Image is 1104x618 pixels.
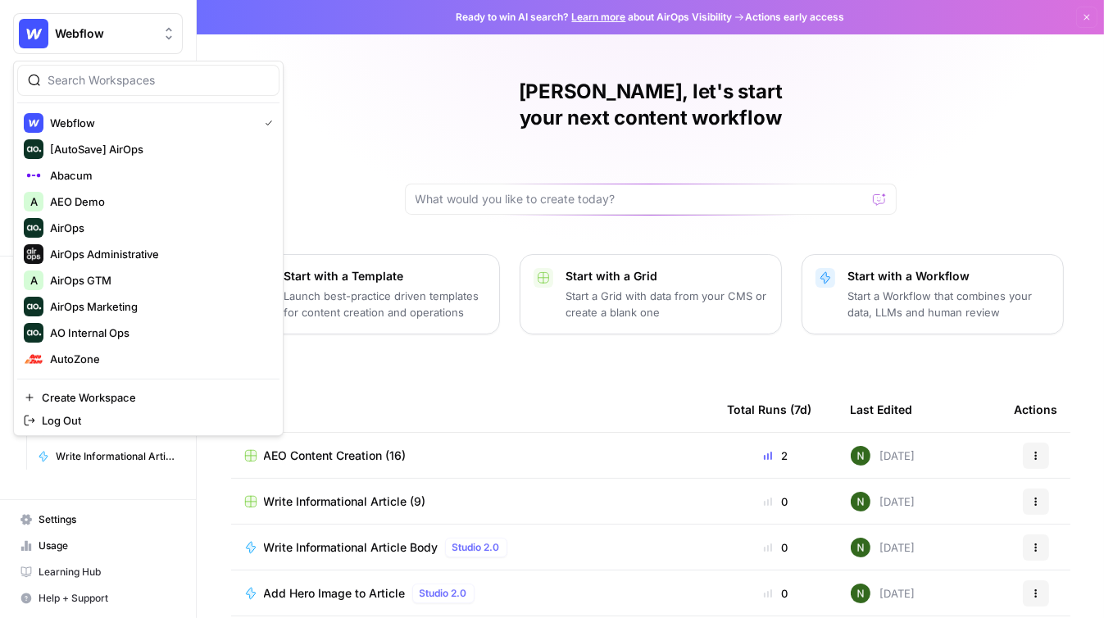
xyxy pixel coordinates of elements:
span: Write Informational Article (9) [264,493,426,510]
p: Start with a Grid [566,268,768,284]
div: Workspace: Webflow [13,61,284,436]
a: AEO Content Creation (16) [244,448,702,464]
img: g4o9tbhziz0738ibrok3k9f5ina6 [851,538,870,557]
img: g4o9tbhziz0738ibrok3k9f5ina6 [851,446,870,466]
button: Start with a GridStart a Grid with data from your CMS or create a blank one [520,254,782,334]
div: [DATE] [851,492,915,511]
div: Last Edited [851,387,913,432]
img: g4o9tbhziz0738ibrok3k9f5ina6 [851,492,870,511]
span: AO Internal Ops [50,325,266,341]
span: A [30,193,38,210]
span: AirOps [50,220,266,236]
span: Studio 2.0 [452,540,500,555]
a: Learning Hub [13,559,183,585]
span: [AutoSave] AirOps [50,141,266,157]
span: AirOps Administrative [50,246,266,262]
span: AirOps GTM [50,272,266,289]
button: Start with a WorkflowStart a Workflow that combines your data, LLMs and human review [802,254,1064,334]
span: A [30,272,38,289]
p: Start with a Workflow [848,268,1050,284]
a: Learn more [572,11,626,23]
a: Write Informational Article Body [30,443,183,470]
a: Usage [13,533,183,559]
span: Write Informational Article Body [264,539,438,556]
img: AutoZone Logo [24,349,43,369]
a: Write Informational Article BodyStudio 2.0 [244,538,702,557]
div: Actions [1015,387,1058,432]
div: 0 [728,539,825,556]
div: 0 [728,585,825,602]
span: Studio 2.0 [420,586,467,601]
img: g4o9tbhziz0738ibrok3k9f5ina6 [851,584,870,603]
span: AEO Demo [50,193,266,210]
p: Start with a Template [284,268,486,284]
span: Settings [39,512,175,527]
span: AutoZone [50,351,266,367]
button: Workspace: Webflow [13,13,183,54]
a: Settings [13,507,183,533]
span: AirOps Marketing [50,298,266,315]
img: AirOps Logo [24,218,43,238]
span: Ready to win AI search? about AirOps Visibility [457,10,733,25]
a: Create Workspace [17,386,279,409]
span: Create Workspace [42,389,266,406]
img: Abacum Logo [24,166,43,185]
span: Abacum [50,167,266,184]
span: Webflow [55,25,154,42]
a: Log Out [17,409,279,432]
span: Help + Support [39,591,175,606]
p: Start a Workflow that combines your data, LLMs and human review [848,288,1050,320]
input: What would you like to create today? [416,191,866,207]
span: Write Informational Article Body [56,449,175,464]
div: [DATE] [851,584,915,603]
p: Launch best-practice driven templates for content creation and operations [284,288,486,320]
img: AirOps Marketing Logo [24,297,43,316]
div: 2 [728,448,825,464]
span: Actions early access [746,10,845,25]
div: [DATE] [851,446,915,466]
img: AirOps Administrative Logo [24,244,43,264]
span: Learning Hub [39,565,175,579]
span: AEO Content Creation (16) [264,448,407,464]
div: Total Runs (7d) [728,387,812,432]
button: Start with a TemplateLaunch best-practice driven templates for content creation and operations [238,254,500,334]
img: Webflow Logo [24,113,43,133]
input: Search Workspaces [48,72,269,89]
img: AO Internal Ops Logo [24,323,43,343]
span: Webflow [50,115,252,131]
button: Help + Support [13,585,183,611]
p: Start a Grid with data from your CMS or create a blank one [566,288,768,320]
div: Recent [244,387,702,432]
div: [DATE] [851,538,915,557]
span: Log Out [42,412,266,429]
a: Add Hero Image to ArticleStudio 2.0 [244,584,702,603]
h1: [PERSON_NAME], let's start your next content workflow [405,79,897,131]
a: Write Informational Article (9) [244,493,702,510]
div: 0 [728,493,825,510]
span: Add Hero Image to Article [264,585,406,602]
span: Usage [39,538,175,553]
img: Webflow Logo [19,19,48,48]
img: [AutoSave] AirOps Logo [24,139,43,159]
